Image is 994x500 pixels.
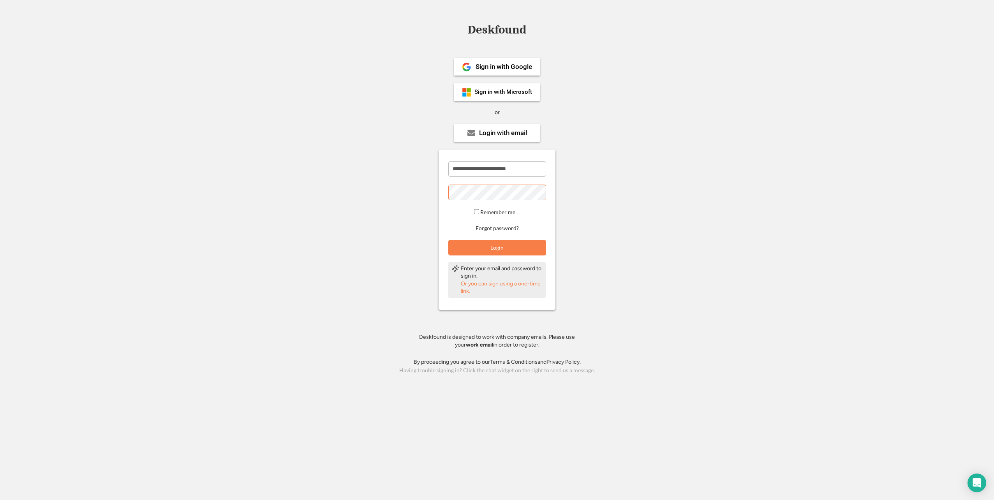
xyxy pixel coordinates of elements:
div: Login with email [479,130,527,136]
div: Or you can sign using a one-time link. [461,280,543,295]
div: Sign in with Microsoft [474,89,532,95]
img: ms-symbollockup_mssymbol_19.png [462,88,471,97]
div: Deskfound is designed to work with company emails. Please use your in order to register. [409,333,585,349]
a: Terms & Conditions [490,359,538,365]
a: Privacy Policy. [546,359,581,365]
div: Enter your email and password to sign in. [461,265,543,280]
div: Open Intercom Messenger [968,474,986,492]
div: or [495,109,500,116]
label: Remember me [480,209,515,215]
div: Sign in with Google [476,63,532,70]
button: Login [448,240,546,255]
div: Deskfound [464,24,530,36]
img: 1024px-Google__G__Logo.svg.png [462,62,471,72]
button: Forgot password? [474,225,520,232]
div: By proceeding you agree to our and [414,358,581,366]
strong: work email [466,342,493,348]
